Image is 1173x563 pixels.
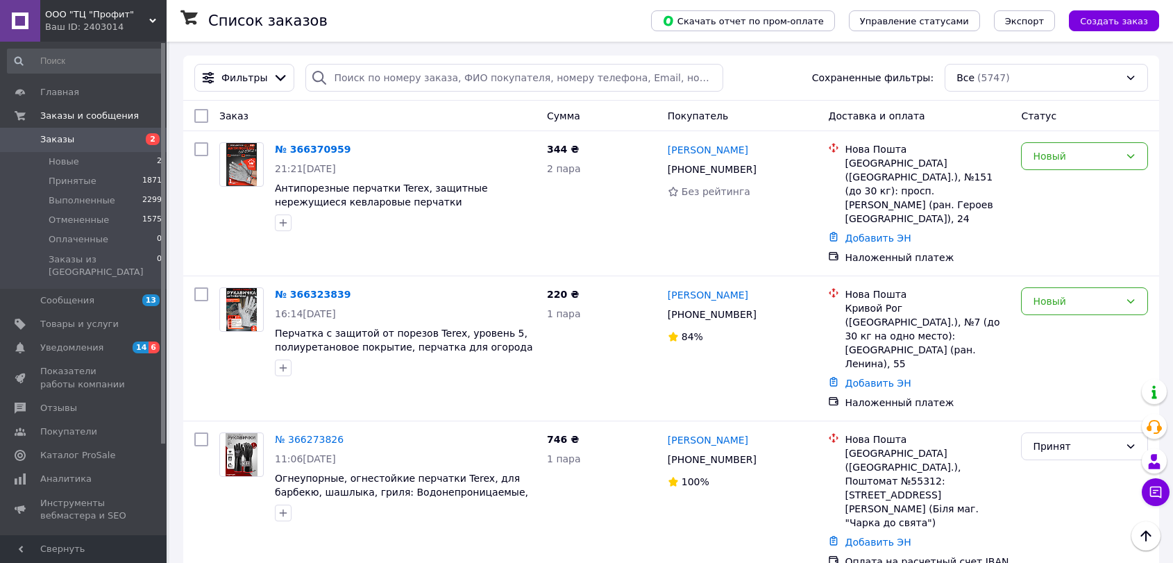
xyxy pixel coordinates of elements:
span: Статус [1021,110,1056,121]
div: Новый [1033,294,1120,309]
div: [GEOGRAPHIC_DATA] ([GEOGRAPHIC_DATA].), №151 (до 30 кг): просп. [PERSON_NAME] (ран. Героев [GEOGR... [845,156,1010,226]
span: 220 ₴ [547,289,579,300]
a: Фото товару [219,432,264,477]
span: 1 пара [547,308,581,319]
span: 0 [157,233,162,246]
span: Заказ [219,110,248,121]
div: [PHONE_NUMBER] [665,450,759,469]
a: № 366323839 [275,289,351,300]
span: Фильтры [221,71,267,85]
span: 21:21[DATE] [275,163,336,174]
div: Новый [1033,149,1120,164]
div: Нова Пошта [845,142,1010,156]
input: Поиск [7,49,163,74]
a: Перчатка с защитой от порезов Terex, уровень 5, полиуретановое покрытие, перчатка для огорода [275,328,533,353]
span: Показатели работы компании [40,365,128,390]
span: Все [956,71,974,85]
span: 1 пара [547,453,581,464]
div: Ваш ID: 2403014 [45,21,167,33]
a: Добавить ЭН [845,537,911,548]
span: Оплаченные [49,233,108,246]
span: Сохраненные фильтры: [812,71,934,85]
span: (5747) [977,72,1010,83]
span: Заказы [40,133,74,146]
button: Управление статусами [849,10,980,31]
span: Сообщения [40,294,94,307]
span: 1575 [142,214,162,226]
input: Поиск по номеру заказа, ФИО покупателя, номеру телефона, Email, номеру накладной [305,64,723,92]
span: 84% [682,331,703,342]
a: Антипорезные перчатки Terex, защитные нережущиеся кевларовые перчатки [275,183,488,208]
span: Аналитика [40,473,92,485]
a: Фото товару [219,142,264,187]
span: Отмененные [49,214,109,226]
button: Экспорт [994,10,1055,31]
div: Принят [1033,439,1120,454]
span: Отзывы [40,402,77,414]
div: [PHONE_NUMBER] [665,160,759,179]
span: Доставка и оплата [828,110,925,121]
img: Фото товару [226,143,257,186]
button: Наверх [1131,521,1161,551]
span: 14 [133,342,149,353]
span: 13 [142,294,160,306]
span: 2 [157,156,162,168]
span: Без рейтинга [682,186,750,197]
a: № 366273826 [275,434,344,445]
span: 2 [146,133,160,145]
span: Заказы и сообщения [40,110,139,122]
div: Кривой Рог ([GEOGRAPHIC_DATA].), №7 (до 30 кг на одно место): [GEOGRAPHIC_DATA] (ран. Ленина), 55 [845,301,1010,371]
span: 1871 [142,175,162,187]
span: 100% [682,476,709,487]
span: Покупатели [40,426,97,438]
div: Нова Пошта [845,287,1010,301]
a: Добавить ЭН [845,378,911,389]
span: Экспорт [1005,16,1044,26]
span: 11:06[DATE] [275,453,336,464]
a: [PERSON_NAME] [668,433,748,447]
a: [PERSON_NAME] [668,143,748,157]
span: Товары и услуги [40,318,119,330]
span: Управление статусами [860,16,969,26]
span: Инструменты вебмастера и SEO [40,497,128,522]
a: Фото товару [219,287,264,332]
span: 344 ₴ [547,144,579,155]
a: [PERSON_NAME] [668,288,748,302]
span: Каталог ProSale [40,449,115,462]
div: Наложенный платеж [845,396,1010,410]
span: 0 [157,253,162,278]
a: Огнеупорные, огнестойкие перчатки Terex, для барбекю, шашлыка, гриля: Водонепроницаемые, антискол... [275,473,528,512]
span: Сумма [547,110,580,121]
span: Принятые [49,175,96,187]
div: [PHONE_NUMBER] [665,305,759,324]
span: Заказы из [GEOGRAPHIC_DATA] [49,253,157,278]
span: Скачать отчет по пром-оплате [662,15,824,27]
span: 6 [149,342,160,353]
span: Управление сайтом [40,533,128,558]
span: ООО "ТЦ "Профит" [45,8,149,21]
img: Фото товару [226,288,257,331]
span: Выполненные [49,194,115,207]
div: [GEOGRAPHIC_DATA] ([GEOGRAPHIC_DATA].), Поштомат №55312: [STREET_ADDRESS][PERSON_NAME] (Біля маг.... [845,446,1010,530]
button: Чат с покупателем [1142,478,1170,506]
span: 2 пара [547,163,581,174]
span: Новые [49,156,79,168]
span: Покупатель [668,110,729,121]
a: Добавить ЭН [845,233,911,244]
button: Создать заказ [1069,10,1159,31]
span: 2299 [142,194,162,207]
a: Создать заказ [1055,15,1159,26]
span: 16:14[DATE] [275,308,336,319]
div: Наложенный платеж [845,251,1010,264]
span: Создать заказ [1080,16,1148,26]
div: Нова Пошта [845,432,1010,446]
img: Фото товару [226,433,258,476]
span: 746 ₴ [547,434,579,445]
a: № 366370959 [275,144,351,155]
button: Скачать отчет по пром-оплате [651,10,835,31]
span: Уведомления [40,342,103,354]
span: Главная [40,86,79,99]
